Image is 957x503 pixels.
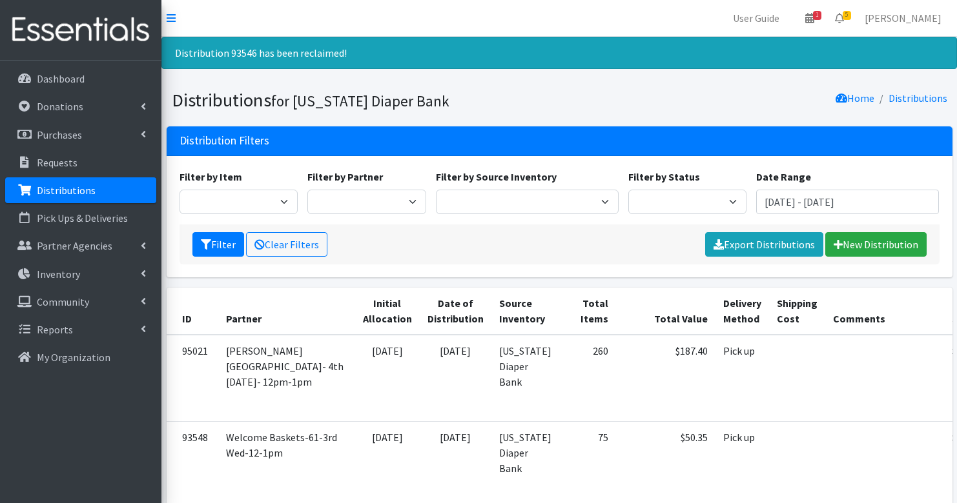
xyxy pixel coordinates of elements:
a: New Distribution [825,232,927,257]
label: Date Range [756,169,811,184]
label: Filter by Source Inventory [436,169,557,184]
a: Community [5,289,156,315]
a: Pick Ups & Deliveries [5,205,156,231]
p: Community [37,295,89,308]
a: 1 [795,5,825,31]
th: Partner [218,288,355,335]
label: Filter by Status [628,169,700,184]
span: 5 [843,11,851,20]
th: Total Value [616,288,715,335]
th: Total Items [559,288,616,335]
a: Dashboard [5,66,156,92]
input: January 1, 2011 - December 31, 2011 [756,190,939,214]
p: Partner Agencies [37,239,112,252]
img: HumanEssentials [5,8,156,52]
p: Inventory [37,268,80,281]
td: 260 [559,335,616,422]
th: Initial Allocation [355,288,420,335]
p: Requests [37,156,77,169]
p: My Organization [37,351,110,364]
button: Filter [192,232,244,257]
td: Pick up [715,335,769,422]
p: Distributions [37,184,96,197]
th: Delivery Method [715,288,769,335]
td: [DATE] [355,335,420,422]
a: Requests [5,150,156,175]
a: Home [836,92,874,104]
td: $187.40 [616,335,715,422]
a: Purchases [5,122,156,148]
a: Clear Filters [246,232,327,257]
td: 95021 [167,335,218,422]
a: Partner Agencies [5,233,156,259]
p: Purchases [37,128,82,141]
th: ID [167,288,218,335]
h3: Distribution Filters [180,134,269,148]
th: Comments [825,288,944,335]
h1: Distributions [172,89,555,112]
a: Reports [5,317,156,342]
th: Date of Distribution [420,288,491,335]
a: [PERSON_NAME] [854,5,952,31]
div: Distribution 93546 has been reclaimed! [161,37,957,69]
th: Source Inventory [491,288,559,335]
td: [US_STATE] Diaper Bank [491,335,559,422]
th: Shipping Cost [769,288,825,335]
small: for [US_STATE] Diaper Bank [271,92,449,110]
p: Reports [37,323,73,336]
a: 5 [825,5,854,31]
a: User Guide [723,5,790,31]
p: Pick Ups & Deliveries [37,212,128,224]
span: 1 [813,11,821,20]
p: Donations [37,100,83,113]
td: [PERSON_NAME][GEOGRAPHIC_DATA]- 4th [DATE]- 12pm-1pm [218,335,355,422]
a: Inventory [5,261,156,287]
td: [DATE] [420,335,491,422]
a: My Organization [5,344,156,370]
label: Filter by Item [180,169,242,184]
a: Distributions [5,177,156,203]
a: Donations [5,94,156,119]
p: Dashboard [37,72,85,85]
a: Distributions [889,92,947,104]
a: Export Distributions [705,232,823,257]
label: Filter by Partner [307,169,383,184]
